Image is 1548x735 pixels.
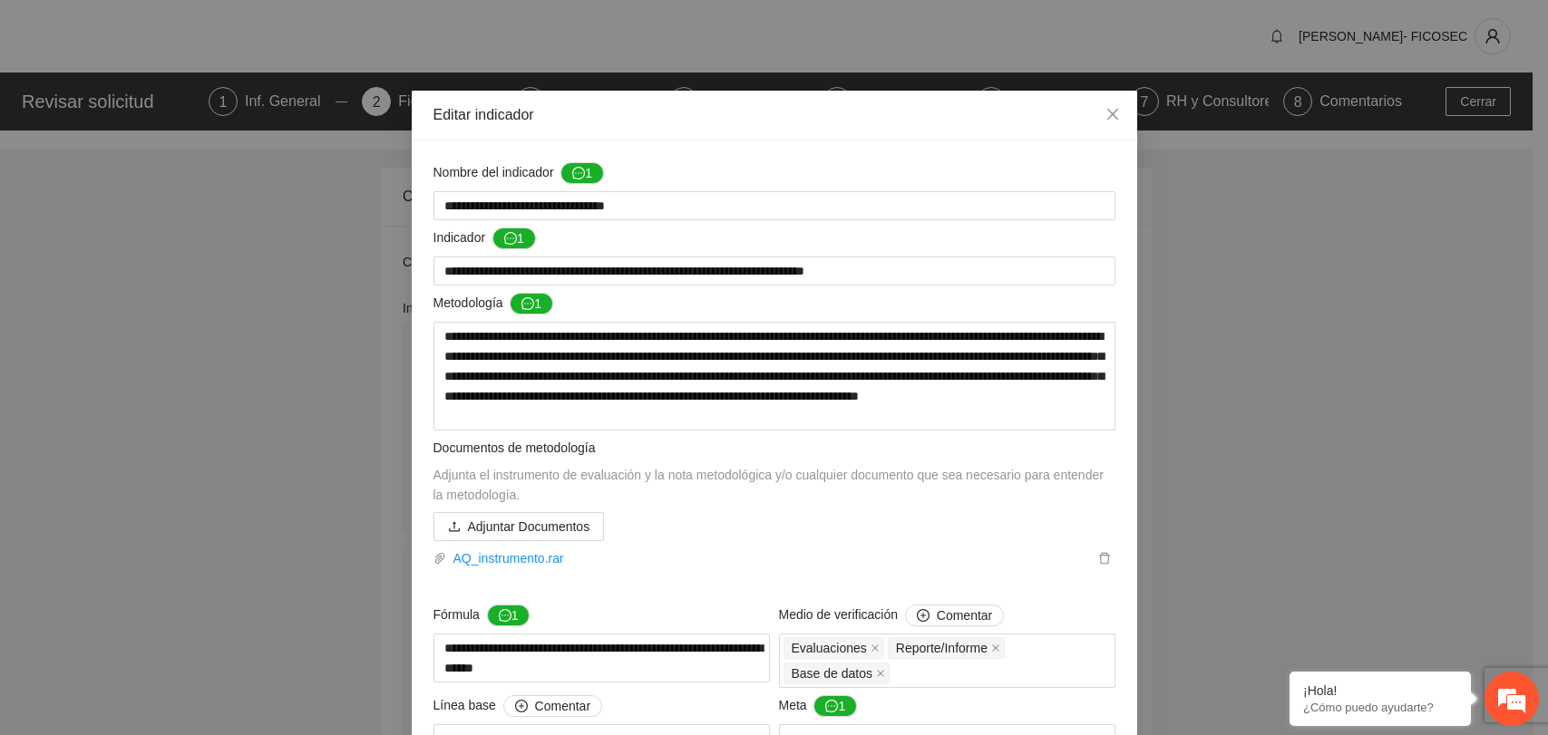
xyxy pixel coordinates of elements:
button: Medio de verificación [905,604,1004,626]
span: Comentar [535,696,590,716]
span: Adjuntar Documentos [468,517,590,537]
span: close [876,669,885,678]
span: Línea base [433,695,603,717]
span: Base de datos [792,663,873,683]
span: Documentos de metodología [433,440,596,455]
a: AQ_instrumento.rar [446,548,1094,568]
button: Meta [813,695,857,717]
span: Metodología [433,293,554,314]
button: Indicador [492,227,536,249]
span: Medio de verificación [779,604,1005,626]
span: Reporte/Informe [888,637,1005,659]
span: message [825,700,838,714]
button: Fórmula [487,604,531,626]
button: Línea base [503,695,602,717]
p: ¿Cómo puedo ayudarte? [1303,701,1457,714]
span: Fórmula [433,604,531,626]
span: message [572,167,585,181]
span: Adjunta el instrumento de evaluación y la nota metodológica y/o cualquier documento que sea neces... [433,468,1104,502]
span: Meta [779,695,858,717]
span: close [871,643,880,653]
span: message [521,297,534,312]
div: ¡Hola! [1303,683,1457,698]
span: Base de datos [784,662,891,684]
span: message [504,232,517,247]
button: Nombre del indicador [560,162,604,184]
button: Close [1088,91,1137,140]
span: close [1105,107,1120,121]
span: paper-clip [433,552,446,565]
button: Metodología [510,293,553,314]
span: message [499,609,511,624]
span: Indicador [433,227,536,249]
span: plus-circle [515,700,528,714]
span: plus-circle [917,609,930,624]
span: uploadAdjuntar Documentos [433,519,605,534]
span: delete [1095,552,1115,565]
span: close [991,643,1000,653]
button: delete [1094,548,1115,568]
div: Editar indicador [433,105,1115,125]
span: upload [448,520,461,535]
span: Comentar [937,605,992,625]
span: Reporte/Informe [896,638,988,658]
span: Nombre del indicador [433,162,605,184]
button: uploadAdjuntar Documentos [433,512,605,541]
span: Evaluaciones [784,637,884,659]
span: Evaluaciones [792,638,867,658]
